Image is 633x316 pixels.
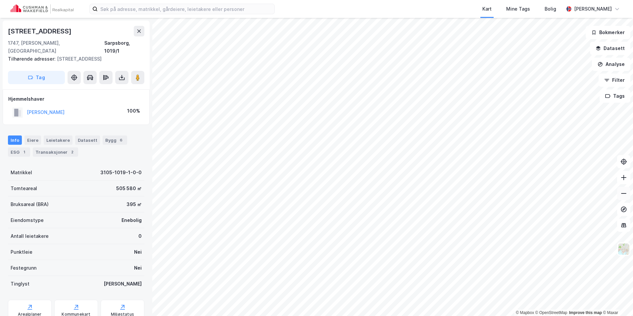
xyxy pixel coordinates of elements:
[11,184,37,192] div: Tomteareal
[11,280,29,288] div: Tinglyst
[134,264,142,272] div: Nei
[11,264,36,272] div: Festegrunn
[600,284,633,316] div: Kontrollprogram for chat
[535,310,567,315] a: OpenStreetMap
[600,89,630,103] button: Tags
[104,39,144,55] div: Sarpsborg, 1019/1
[126,200,142,208] div: 395 ㎡
[103,135,127,145] div: Bygg
[617,243,630,255] img: Z
[11,248,32,256] div: Punktleie
[8,39,104,55] div: 1747, [PERSON_NAME], [GEOGRAPHIC_DATA]
[569,310,602,315] a: Improve this map
[586,26,630,39] button: Bokmerker
[8,26,73,36] div: [STREET_ADDRESS]
[8,55,139,63] div: [STREET_ADDRESS]
[24,135,41,145] div: Eiere
[134,248,142,256] div: Nei
[11,169,32,177] div: Matrikkel
[69,149,75,155] div: 2
[75,135,100,145] div: Datasett
[11,200,49,208] div: Bruksareal (BRA)
[599,74,630,87] button: Filter
[545,5,556,13] div: Bolig
[127,107,140,115] div: 100%
[104,280,142,288] div: [PERSON_NAME]
[33,147,78,157] div: Transaksjoner
[138,232,142,240] div: 0
[11,216,44,224] div: Eiendomstype
[116,184,142,192] div: 505 580 ㎡
[98,4,274,14] input: Søk på adresse, matrikkel, gårdeiere, leietakere eller personer
[118,137,124,143] div: 6
[21,149,27,155] div: 1
[8,95,144,103] div: Hjemmelshaver
[506,5,530,13] div: Mine Tags
[8,56,57,62] span: Tilhørende adresser:
[516,310,534,315] a: Mapbox
[574,5,612,13] div: [PERSON_NAME]
[590,42,630,55] button: Datasett
[100,169,142,177] div: 3105-1019-1-0-0
[600,284,633,316] iframe: Chat Widget
[8,135,22,145] div: Info
[11,4,73,14] img: cushman-wakefield-realkapital-logo.202ea83816669bd177139c58696a8fa1.svg
[11,232,49,240] div: Antall leietakere
[122,216,142,224] div: Enebolig
[592,58,630,71] button: Analyse
[44,135,73,145] div: Leietakere
[8,71,65,84] button: Tag
[482,5,492,13] div: Kart
[8,147,30,157] div: ESG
